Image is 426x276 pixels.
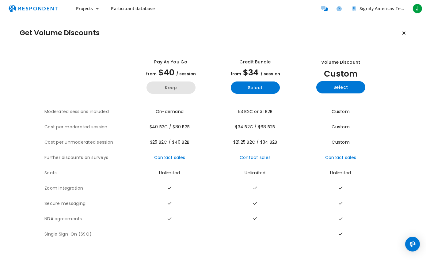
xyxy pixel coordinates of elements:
span: 63 B2C or 31 B2B [238,108,273,115]
th: Secure messaging [44,196,129,211]
button: Select yearly custom_static plan [316,81,365,93]
th: Single Sign-On (SSO) [44,227,129,242]
span: Unlimited [159,170,180,176]
span: $34 [243,67,259,78]
a: Help and support [333,2,345,15]
div: Credit Bundle [239,59,271,65]
th: Seats [44,165,129,181]
span: J [413,4,422,13]
button: Keep current yearly payg plan [146,81,196,94]
span: $25 B2C / $40 B2B [150,139,189,145]
th: Zoom integration [44,181,129,196]
span: Custom [324,68,358,79]
div: Pay as you go [154,59,187,65]
a: Message participants [318,2,330,15]
h1: Get Volume Discounts [20,29,100,37]
span: Projects [76,6,93,11]
span: / session [176,71,196,77]
span: / session [261,71,280,77]
th: Further discounts on surveys [44,150,129,165]
span: $40 [158,67,174,78]
button: Select yearly basic plan [231,81,280,94]
span: Custom [332,124,350,130]
span: Unlimited [245,170,265,176]
a: Contact sales [325,154,356,161]
th: Moderated sessions included [44,104,129,119]
span: Signify Americas Team [359,6,407,11]
span: $40 B2C / $80 B2B [150,124,190,130]
th: Cost per unmoderated session [44,135,129,150]
span: On-demand [156,108,184,115]
span: Participant database [111,6,155,11]
a: Contact sales [240,154,271,161]
img: respondent-logo.png [5,3,61,14]
span: Custom [332,108,350,115]
th: Cost per moderated session [44,119,129,135]
button: J [411,3,424,14]
button: Signify Americas Team [348,3,409,14]
th: NDA agreements [44,211,129,227]
button: Projects [71,3,104,14]
span: Custom [332,139,350,145]
div: Open Intercom Messenger [405,237,420,251]
span: from [146,71,157,77]
div: Volume Discount [321,59,360,66]
span: Unlimited [330,170,351,176]
a: Contact sales [154,154,185,161]
span: from [230,71,241,77]
button: Keep current plan [398,27,410,39]
span: $21.25 B2C / $34 B2B [233,139,277,145]
a: Participant database [106,3,160,14]
span: $34 B2C / $68 B2B [235,124,275,130]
